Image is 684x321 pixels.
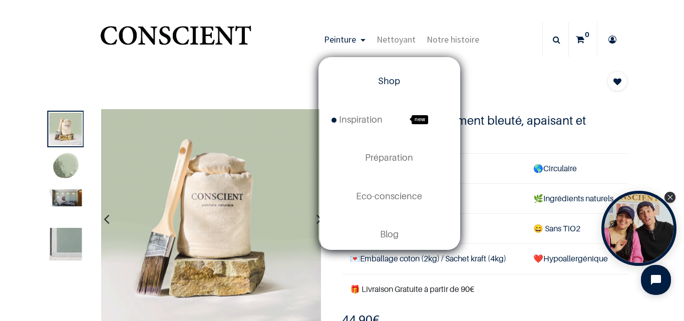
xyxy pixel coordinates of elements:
[632,256,679,303] iframe: Tidio Chat
[318,22,371,57] a: Peinture
[601,191,676,266] div: Open Tolstoy widget
[601,191,676,266] div: Tolstoy bubble widget
[664,192,675,203] div: Close Tolstoy widget
[377,34,416,45] span: Nettoyant
[356,191,422,201] span: Eco-conscience
[356,113,613,144] h4: Un vert pâle légèrement bleuté, apaisant et naturel
[525,214,627,244] td: ans TiO2
[613,76,621,88] span: Add to wishlist
[331,114,383,125] span: Inspiration
[533,193,543,203] span: 🌿
[525,244,627,274] td: ❤️Hypoallergénique
[427,34,479,45] span: Notre histoire
[350,284,474,294] font: 🎁 Livraison Gratuite à partir de 90€
[569,22,597,57] a: 0
[378,76,400,86] span: Shop
[49,189,82,206] img: Product image
[342,88,584,105] h1: Sage
[98,20,253,60] a: Logo of Conscient
[607,71,627,91] button: Add to wishlist
[533,223,549,233] span: 😄 S
[365,152,413,163] span: Préparation
[342,244,525,274] td: Emballage coton (2kg) / Sachet kraft (4kg)
[49,113,82,145] img: Product image
[380,229,399,239] span: Blog
[582,30,592,40] sup: 0
[49,228,82,260] img: Product image
[525,184,627,214] td: Ingrédients naturels
[525,153,627,183] td: Circulaire
[350,253,360,263] span: 💌
[412,115,428,124] span: new
[533,163,543,173] span: 🌎
[601,191,676,266] div: Open Tolstoy
[49,151,82,184] img: Product image
[98,20,253,60] img: Conscient
[324,34,356,45] span: Peinture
